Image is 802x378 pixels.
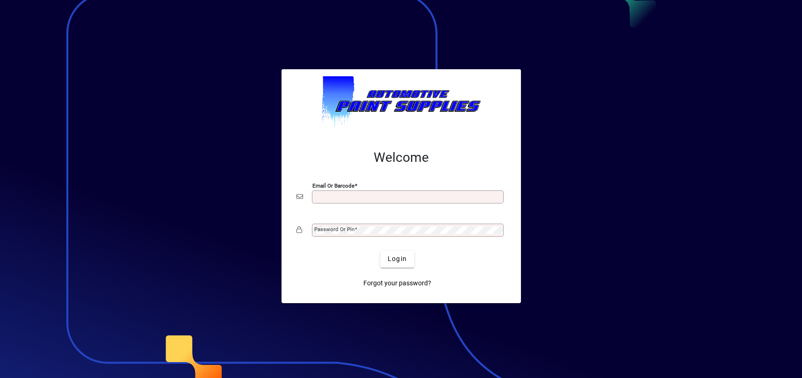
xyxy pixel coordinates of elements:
mat-label: Email or Barcode [312,182,354,189]
a: Forgot your password? [360,275,435,292]
h2: Welcome [296,150,506,166]
span: Login [388,254,407,264]
button: Login [380,251,414,268]
span: Forgot your password? [363,278,431,288]
mat-label: Password or Pin [314,226,354,233]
